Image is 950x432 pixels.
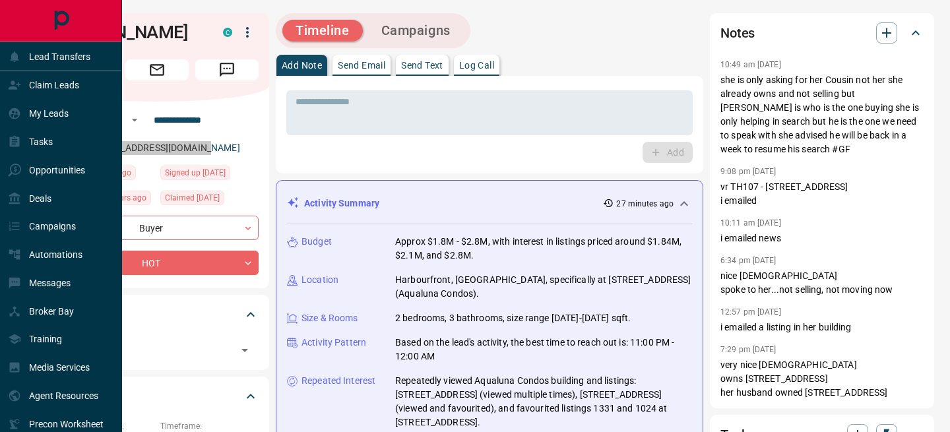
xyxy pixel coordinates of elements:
[395,374,692,429] p: Repeatedly viewed Aqualuna Condos building and listings: [STREET_ADDRESS] (viewed multiple times)...
[91,142,240,153] a: [EMAIL_ADDRESS][DOMAIN_NAME]
[55,299,259,330] div: Tags
[304,197,379,210] p: Activity Summary
[165,166,226,179] span: Signed up [DATE]
[55,22,203,43] h1: [PERSON_NAME]
[165,191,220,204] span: Claimed [DATE]
[401,61,443,70] p: Send Text
[55,216,259,240] div: Buyer
[55,381,259,412] div: Criteria
[720,345,776,354] p: 7:29 pm [DATE]
[720,231,924,245] p: i emailed news
[616,198,674,210] p: 27 minutes ago
[55,251,259,275] div: HOT
[160,191,259,209] div: Tue Feb 26 2019
[720,256,776,265] p: 6:34 pm [DATE]
[720,321,924,334] p: i emailed a listing in her building
[720,167,776,176] p: 9:08 pm [DATE]
[368,20,464,42] button: Campaigns
[720,307,781,317] p: 12:57 pm [DATE]
[301,311,358,325] p: Size & Rooms
[195,59,259,80] span: Message
[287,191,692,216] div: Activity Summary27 minutes ago
[301,336,366,350] p: Activity Pattern
[459,61,494,70] p: Log Call
[720,22,755,44] h2: Notes
[720,180,924,208] p: vr TH107 - [STREET_ADDRESS] i emailed
[301,235,332,249] p: Budget
[720,17,924,49] div: Notes
[720,73,924,156] p: she is only asking for her Cousin not her she already owns and not selling but [PERSON_NAME] is w...
[282,61,322,70] p: Add Note
[160,420,259,432] p: Timeframe:
[720,269,924,297] p: nice [DEMOGRAPHIC_DATA] spoke to her...not selling, not moving now
[301,374,375,388] p: Repeated Interest
[395,273,692,301] p: Harbourfront, [GEOGRAPHIC_DATA], specifically at [STREET_ADDRESS] (Aqualuna Condos).
[236,341,254,359] button: Open
[395,311,631,325] p: 2 bedrooms, 3 bathrooms, size range [DATE]-[DATE] sqft.
[160,166,259,184] div: Tue Feb 26 2019
[720,358,924,400] p: very nice [DEMOGRAPHIC_DATA] owns [STREET_ADDRESS] her husband owned [STREET_ADDRESS]
[720,218,781,228] p: 10:11 am [DATE]
[720,60,781,69] p: 10:49 am [DATE]
[338,61,385,70] p: Send Email
[395,336,692,363] p: Based on the lead's activity, the best time to reach out is: 11:00 PM - 12:00 AM
[395,235,692,262] p: Approx $1.8M - $2.8M, with interest in listings priced around $1.84M, $2.1M, and $2.8M.
[127,112,142,128] button: Open
[125,59,189,80] span: Email
[282,20,363,42] button: Timeline
[301,273,338,287] p: Location
[223,28,232,37] div: condos.ca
